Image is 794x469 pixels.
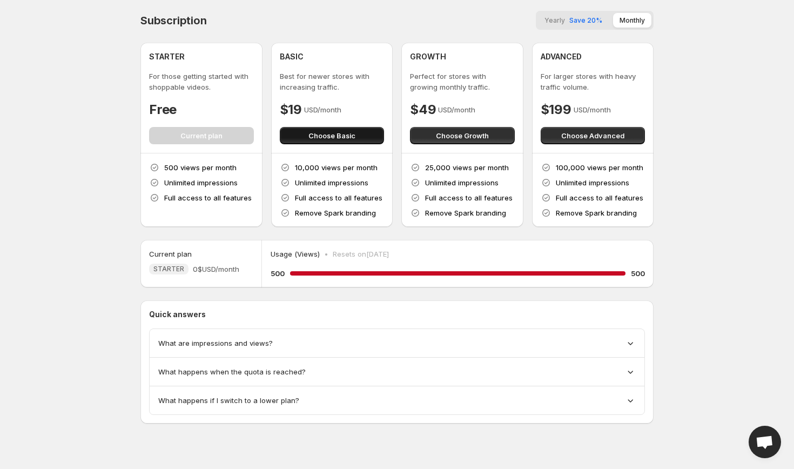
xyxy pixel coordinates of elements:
p: Remove Spark branding [556,207,637,218]
h4: GROWTH [410,51,446,62]
p: Remove Spark branding [295,207,376,218]
h5: 500 [271,268,285,279]
span: STARTER [153,265,184,273]
p: 25,000 views per month [425,162,509,173]
h4: STARTER [149,51,185,62]
p: Unlimited impressions [164,177,238,188]
span: What are impressions and views? [158,338,273,349]
p: Unlimited impressions [556,177,629,188]
h4: ADVANCED [541,51,582,62]
h4: $199 [541,101,571,118]
span: Choose Advanced [561,130,624,141]
p: USD/month [574,104,611,115]
p: Full access to all features [164,192,252,203]
button: Choose Advanced [541,127,645,144]
p: Full access to all features [556,192,643,203]
p: Perfect for stores with growing monthly traffic. [410,71,515,92]
p: For those getting started with shoppable videos. [149,71,254,92]
p: 10,000 views per month [295,162,378,173]
h4: $49 [410,101,436,118]
p: Remove Spark branding [425,207,506,218]
span: What happens if I switch to a lower plan? [158,395,299,406]
p: USD/month [438,104,475,115]
p: Unlimited impressions [425,177,499,188]
span: Yearly [544,16,565,24]
span: What happens when the quota is reached? [158,366,306,377]
h4: Free [149,101,177,118]
button: Monthly [613,13,651,28]
p: • [324,249,328,259]
span: Save 20% [569,16,602,24]
h4: BASIC [280,51,304,62]
button: Choose Growth [410,127,515,144]
p: Usage (Views) [271,249,320,259]
p: 500 views per month [164,162,237,173]
span: Choose Growth [436,130,489,141]
h5: 500 [631,268,645,279]
h5: Current plan [149,249,192,259]
button: YearlySave 20% [538,13,609,28]
p: Resets on [DATE] [333,249,389,259]
p: Unlimited impressions [295,177,368,188]
p: Quick answers [149,309,645,320]
p: For larger stores with heavy traffic volume. [541,71,645,92]
a: Open chat [749,426,781,458]
h4: $19 [280,101,302,118]
span: Choose Basic [308,130,355,141]
p: Best for newer stores with increasing traffic. [280,71,385,92]
p: Full access to all features [295,192,382,203]
p: Full access to all features [425,192,513,203]
p: 100,000 views per month [556,162,643,173]
span: 0$ USD/month [193,264,239,274]
button: Choose Basic [280,127,385,144]
h4: Subscription [140,14,207,27]
p: USD/month [304,104,341,115]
